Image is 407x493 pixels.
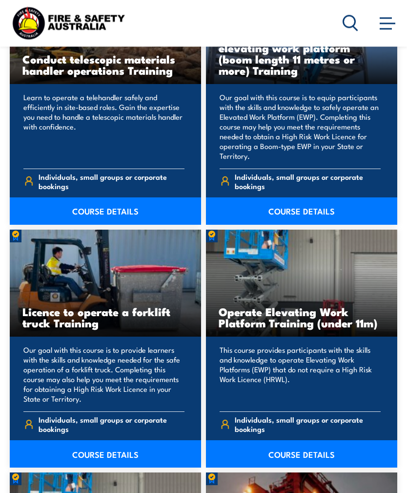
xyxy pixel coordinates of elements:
[10,198,201,225] a: COURSE DETAILS
[220,345,381,404] p: This course provides participants with the skills and knowledge to operate Elevating Work Platfor...
[220,93,381,161] p: Our goal with this course is to equip participants with the skills and knowledge to safely operat...
[22,54,188,76] h3: Conduct telescopic materials handler operations Training
[10,441,201,468] a: COURSE DETAILS
[39,172,185,191] span: Individuals, small groups or corporate bookings
[23,345,184,404] p: Our goal with this course is to provide learners with the skills and knowledge needed for the saf...
[22,306,188,329] h3: Licence to operate a forklift truck Training
[23,93,184,161] p: Learn to operate a telehandler safely and efficiently in site-based roles. Gain the expertise you...
[235,415,381,434] span: Individuals, small groups or corporate bookings
[206,441,397,468] a: COURSE DETAILS
[219,306,385,329] h3: Operate Elevating Work Platform Training (under 11m)
[39,415,185,434] span: Individuals, small groups or corporate bookings
[206,198,397,225] a: COURSE DETAILS
[219,31,385,76] h3: Licence to operate a boom type elevating work platform (boom length 11 metres or more) Training
[235,172,381,191] span: Individuals, small groups or corporate bookings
